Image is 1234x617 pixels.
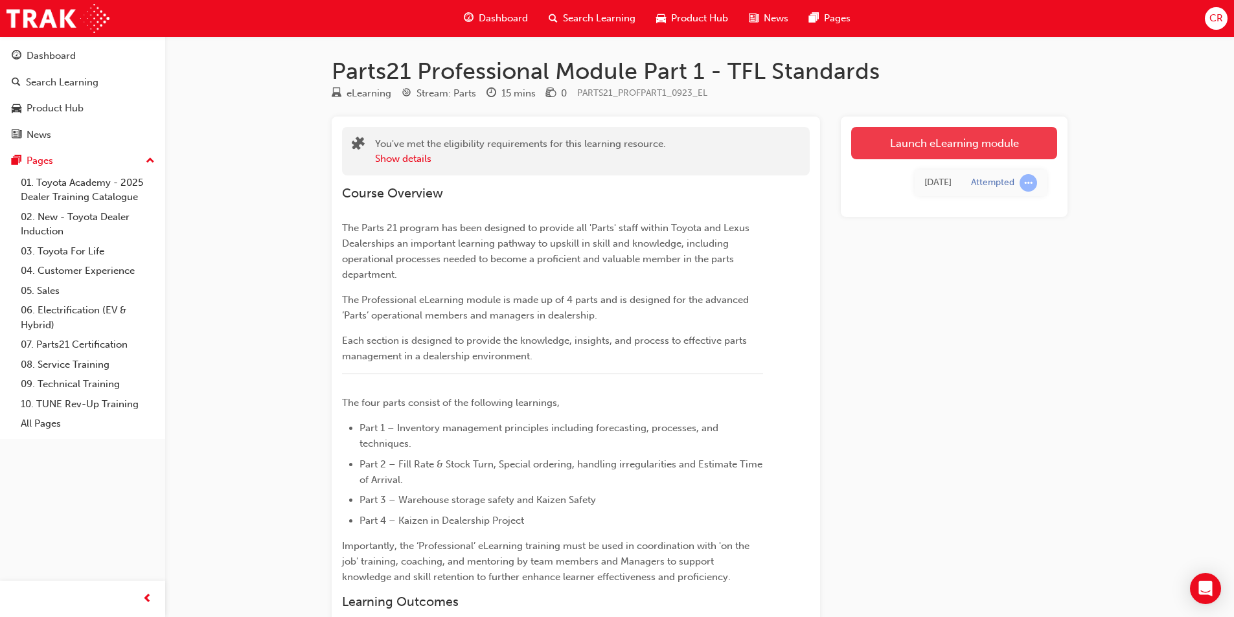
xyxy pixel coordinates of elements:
[342,594,459,609] span: Learning Outcomes
[656,10,666,27] span: car-icon
[486,85,536,102] div: Duration
[342,335,749,362] span: Each section is designed to provide the knowledge, insights, and process to effective parts manag...
[27,101,84,116] div: Product Hub
[143,591,152,607] span: prev-icon
[402,85,476,102] div: Stream
[549,10,558,27] span: search-icon
[561,86,567,101] div: 0
[16,300,160,335] a: 06. Electrification (EV & Hybrid)
[546,85,567,102] div: Price
[5,44,160,68] a: Dashboard
[332,57,1068,85] h1: Parts21 Professional Module Part 1 - TFL Standards
[546,88,556,100] span: money-icon
[16,173,160,207] a: 01. Toyota Academy - 2025 Dealer Training Catalogue
[5,123,160,147] a: News
[5,71,160,95] a: Search Learning
[1190,573,1221,604] div: Open Intercom Messenger
[146,153,155,170] span: up-icon
[6,4,109,33] img: Trak
[402,88,411,100] span: target-icon
[27,128,51,142] div: News
[5,41,160,149] button: DashboardSearch LearningProduct HubNews
[16,374,160,394] a: 09. Technical Training
[375,137,666,166] div: You've met the eligibility requirements for this learning resource.
[5,96,160,120] a: Product Hub
[360,515,524,526] span: Part 4 – Kaizen in Dealership Project
[352,138,365,153] span: puzzle-icon
[27,49,76,63] div: Dashboard
[764,11,788,26] span: News
[342,222,752,280] span: The Parts 21 program has been designed to provide all 'Parts' staff within Toyota and Lexus Deale...
[16,261,160,281] a: 04. Customer Experience
[5,149,160,173] button: Pages
[16,241,160,262] a: 03. Toyota For Life
[799,5,861,32] a: pages-iconPages
[16,207,160,241] a: 02. New - Toyota Dealer Induction
[12,155,21,167] span: pages-icon
[671,11,728,26] span: Product Hub
[16,281,160,301] a: 05. Sales
[27,153,53,168] div: Pages
[12,50,21,62] span: guage-icon
[332,85,391,102] div: Type
[16,335,160,355] a: 07. Parts21 Certification
[16,414,160,434] a: All Pages
[538,5,646,32] a: search-iconSearch Learning
[342,397,560,409] span: The four parts consist of the following learnings,
[417,86,476,101] div: Stream: Parts
[26,75,98,90] div: Search Learning
[824,11,851,26] span: Pages
[563,11,635,26] span: Search Learning
[342,294,751,321] span: The Professional eLearning module is made up of 4 parts and is designed for the advanced ‘Parts’ ...
[738,5,799,32] a: news-iconNews
[924,175,952,190] div: Thu Aug 21 2025 13:07:10 GMT+0800 (Australian Western Standard Time)
[479,11,528,26] span: Dashboard
[342,186,443,201] span: Course Overview
[332,88,341,100] span: learningResourceType_ELEARNING-icon
[1020,174,1037,192] span: learningRecordVerb_ATTEMPT-icon
[12,129,21,141] span: news-icon
[971,177,1014,189] div: Attempted
[360,494,596,506] span: Part 3 – Warehouse storage safety and Kaizen Safety
[577,87,707,98] span: Learning resource code
[12,103,21,115] span: car-icon
[486,88,496,100] span: clock-icon
[16,355,160,375] a: 08. Service Training
[12,77,21,89] span: search-icon
[1205,7,1228,30] button: CR
[1209,11,1223,26] span: CR
[464,10,474,27] span: guage-icon
[342,540,752,583] span: Importantly, the ‘Professional’ eLearning training must be used in coordination with 'on the job'...
[347,86,391,101] div: eLearning
[375,151,431,166] button: Show details
[646,5,738,32] a: car-iconProduct Hub
[851,127,1057,159] a: Launch eLearning module
[360,422,721,449] span: Part 1 – Inventory management principles including forecasting, processes, and techniques.
[749,10,759,27] span: news-icon
[501,86,536,101] div: 15 mins
[360,458,765,486] span: Part 2 – Fill Rate & Stock Turn, Special ordering, handling irregularities and Estimate Time of A...
[809,10,819,27] span: pages-icon
[453,5,538,32] a: guage-iconDashboard
[16,394,160,414] a: 10. TUNE Rev-Up Training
